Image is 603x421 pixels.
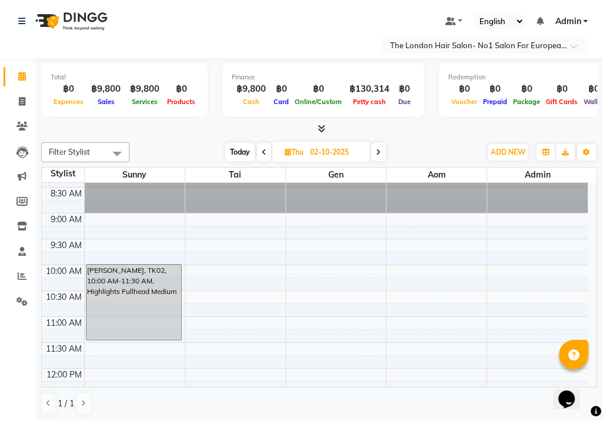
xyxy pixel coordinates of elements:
[394,82,415,96] div: ฿0
[44,369,84,381] div: 12:00 PM
[185,168,285,182] span: Tai
[292,98,345,106] span: Online/Custom
[292,82,345,96] div: ฿0
[555,15,581,28] span: Admin
[51,82,86,96] div: ฿0
[95,98,118,106] span: Sales
[487,168,588,182] span: Admin
[48,188,84,200] div: 8:30 AM
[225,143,255,161] span: Today
[480,82,510,96] div: ฿0
[86,265,182,340] div: [PERSON_NAME], TK02, 10:00 AM-11:30 AM, Highlights Fullhead Medium
[510,98,543,106] span: Package
[240,98,262,106] span: Cash
[48,239,84,252] div: 9:30 AM
[51,98,86,106] span: Expenses
[44,317,84,329] div: 11:00 AM
[554,374,591,409] iframe: chat widget
[271,98,292,106] span: Card
[51,72,198,82] div: Total
[491,148,525,156] span: ADD NEW
[164,98,198,106] span: Products
[271,82,292,96] div: ฿0
[282,148,307,156] span: Thu
[307,143,365,161] input: 2025-10-02
[510,82,543,96] div: ฿0
[129,98,161,106] span: Services
[286,168,386,182] span: Gen
[49,147,90,156] span: Filter Stylist
[42,168,84,180] div: Stylist
[543,82,581,96] div: ฿0
[58,397,74,410] span: 1 / 1
[232,82,271,96] div: ฿9,800
[448,82,480,96] div: ฿0
[164,82,198,96] div: ฿0
[387,168,487,182] span: Aom
[345,82,394,96] div: ฿130,314
[125,82,164,96] div: ฿9,800
[350,98,389,106] span: Petty cash
[85,168,185,182] span: Sunny
[480,98,510,106] span: Prepaid
[543,98,581,106] span: Gift Cards
[44,265,84,278] div: 10:00 AM
[44,291,84,303] div: 10:30 AM
[448,98,480,106] span: Voucher
[44,343,84,355] div: 11:30 AM
[86,82,125,96] div: ฿9,800
[488,144,528,161] button: ADD NEW
[395,98,414,106] span: Due
[48,213,84,226] div: 9:00 AM
[232,72,415,82] div: Finance
[30,5,111,38] img: logo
